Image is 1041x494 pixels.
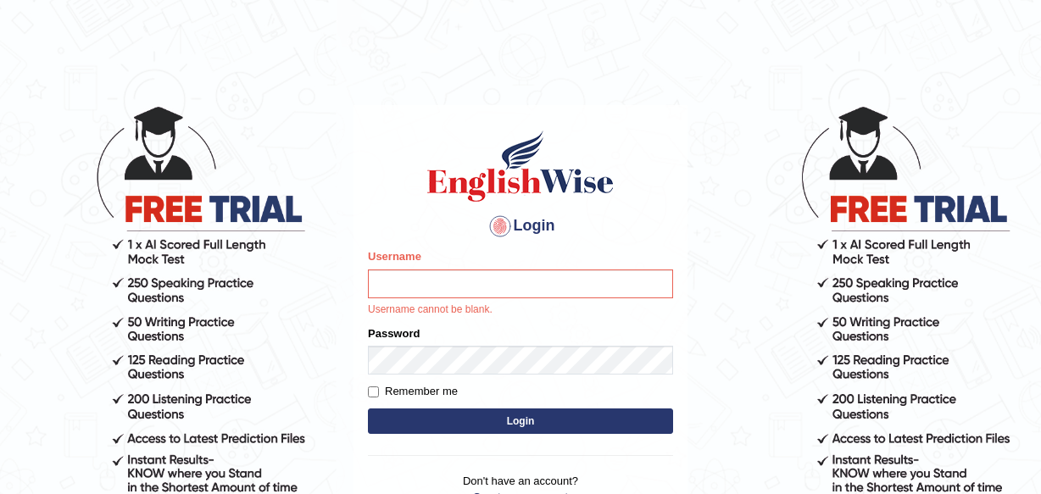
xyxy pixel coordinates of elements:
[424,128,617,204] img: Logo of English Wise sign in for intelligent practice with AI
[368,383,458,400] label: Remember me
[368,213,673,240] h4: Login
[368,325,420,341] label: Password
[368,408,673,434] button: Login
[368,386,379,397] input: Remember me
[368,248,421,264] label: Username
[368,303,673,318] p: Username cannot be blank.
